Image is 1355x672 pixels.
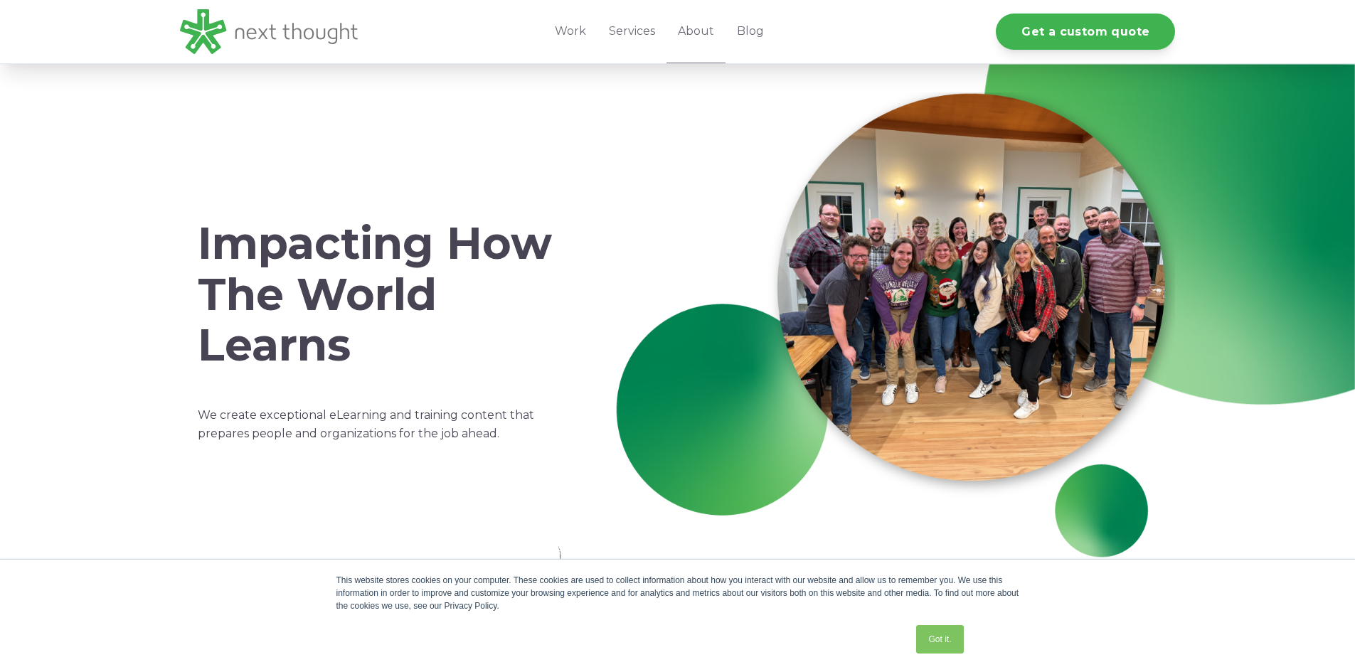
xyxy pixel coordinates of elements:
[996,14,1175,50] a: Get a custom quote
[609,92,1176,565] img: NTGroup
[464,546,563,655] img: Arrow
[916,625,963,654] a: Got it.
[336,574,1019,612] div: This website stores cookies on your computer. These cookies are used to collect information about...
[198,216,552,372] span: Impacting How The World Learns
[198,408,534,440] span: We create exceptional eLearning and training content that prepares people and organizations for t...
[180,9,358,54] img: LG - NextThought Logo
